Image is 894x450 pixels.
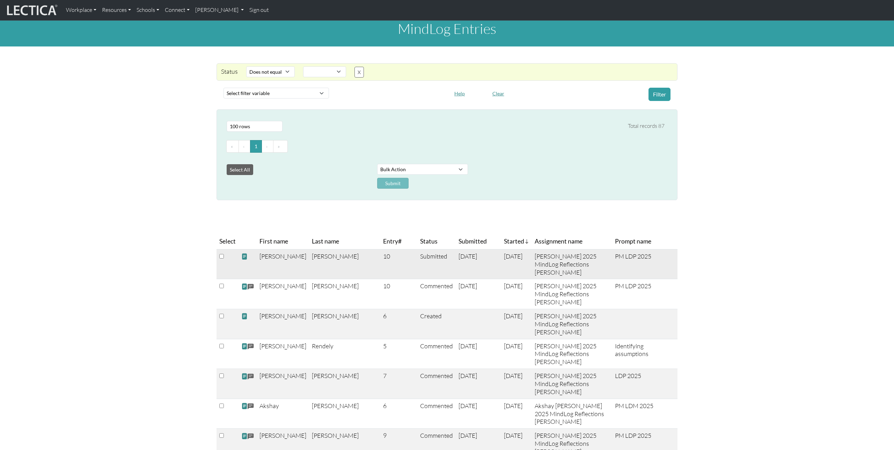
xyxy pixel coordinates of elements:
th: Started [501,234,532,249]
td: [DATE] [456,369,501,399]
a: Workplace [63,3,99,17]
td: [PERSON_NAME] [309,369,380,399]
td: Created [417,309,456,339]
td: PM LDP 2025 [612,249,677,279]
td: Identifying assumptions [612,339,677,369]
span: view [241,283,248,290]
span: comments [248,283,254,291]
span: comments [248,402,254,411]
td: [DATE] [456,249,501,279]
td: [PERSON_NAME] [257,369,309,399]
a: Connect [162,3,192,17]
td: Akshay [PERSON_NAME] 2025 MindLog Reflections [PERSON_NAME] [532,399,612,429]
a: Sign out [247,3,272,17]
td: [PERSON_NAME] 2025 MindLog Reflections [PERSON_NAME] [532,309,612,339]
td: [PERSON_NAME] 2025 MindLog Reflections [PERSON_NAME] [532,339,612,369]
span: Prompt name [615,237,651,246]
td: [DATE] [501,309,532,339]
td: PM LDM 2025 [612,399,677,429]
ul: Pagination [227,140,665,153]
span: comments [248,343,254,351]
span: Assignment name [535,237,582,246]
td: 7 [380,369,417,399]
td: 10 [380,249,417,279]
button: Filter [648,88,670,101]
button: Select All [227,164,253,175]
td: 6 [380,309,417,339]
td: PM LDP 2025 [612,279,677,309]
td: [DATE] [501,339,532,369]
td: [PERSON_NAME] [309,399,380,429]
td: [PERSON_NAME] 2025 MindLog Reflections [PERSON_NAME] [532,279,612,309]
td: Akshay [257,399,309,429]
td: Commented [417,339,456,369]
td: [DATE] [456,279,501,309]
a: Schools [134,3,162,17]
td: [DATE] [501,399,532,429]
td: LDP 2025 [612,369,677,399]
span: view [241,372,248,380]
span: view [241,343,248,350]
div: Total records 87 [628,122,665,131]
button: X [354,67,364,78]
td: [PERSON_NAME] 2025 MindLog Reflections [PERSON_NAME] [532,369,612,399]
td: Submitted [417,249,456,279]
a: Help [451,89,468,96]
td: [PERSON_NAME] [257,279,309,309]
td: Commented [417,399,456,429]
span: First name [259,237,288,246]
button: Clear [489,88,507,99]
td: Rendely [309,339,380,369]
td: [DATE] [501,369,532,399]
span: view [241,253,248,260]
span: Status [420,237,438,246]
td: 6 [380,399,417,429]
th: Last name [309,234,380,249]
span: view [241,313,248,320]
th: Select [217,234,239,249]
td: [PERSON_NAME] [309,249,380,279]
span: view [241,433,248,440]
span: comments [248,372,254,380]
td: [PERSON_NAME] [257,339,309,369]
td: [PERSON_NAME] [257,249,309,279]
td: Commented [417,369,456,399]
a: [PERSON_NAME] [192,3,247,17]
td: [DATE] [501,249,532,279]
td: [DATE] [456,339,501,369]
td: 5 [380,339,417,369]
img: lecticalive [5,3,58,17]
button: Help [451,88,468,99]
div: Status [217,66,242,78]
td: [PERSON_NAME] [309,309,380,339]
span: Submitted [459,237,487,246]
button: Go to page 1 [250,140,262,153]
td: [PERSON_NAME] [309,279,380,309]
td: 10 [380,279,417,309]
span: view [241,402,248,410]
td: [DATE] [456,399,501,429]
td: [DATE] [501,279,532,309]
td: [PERSON_NAME] 2025 MindLog Reflections [PERSON_NAME] [532,249,612,279]
td: Commented [417,279,456,309]
span: comments [248,433,254,441]
span: Entry# [383,237,415,246]
a: Resources [99,3,134,17]
td: [PERSON_NAME] [257,309,309,339]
